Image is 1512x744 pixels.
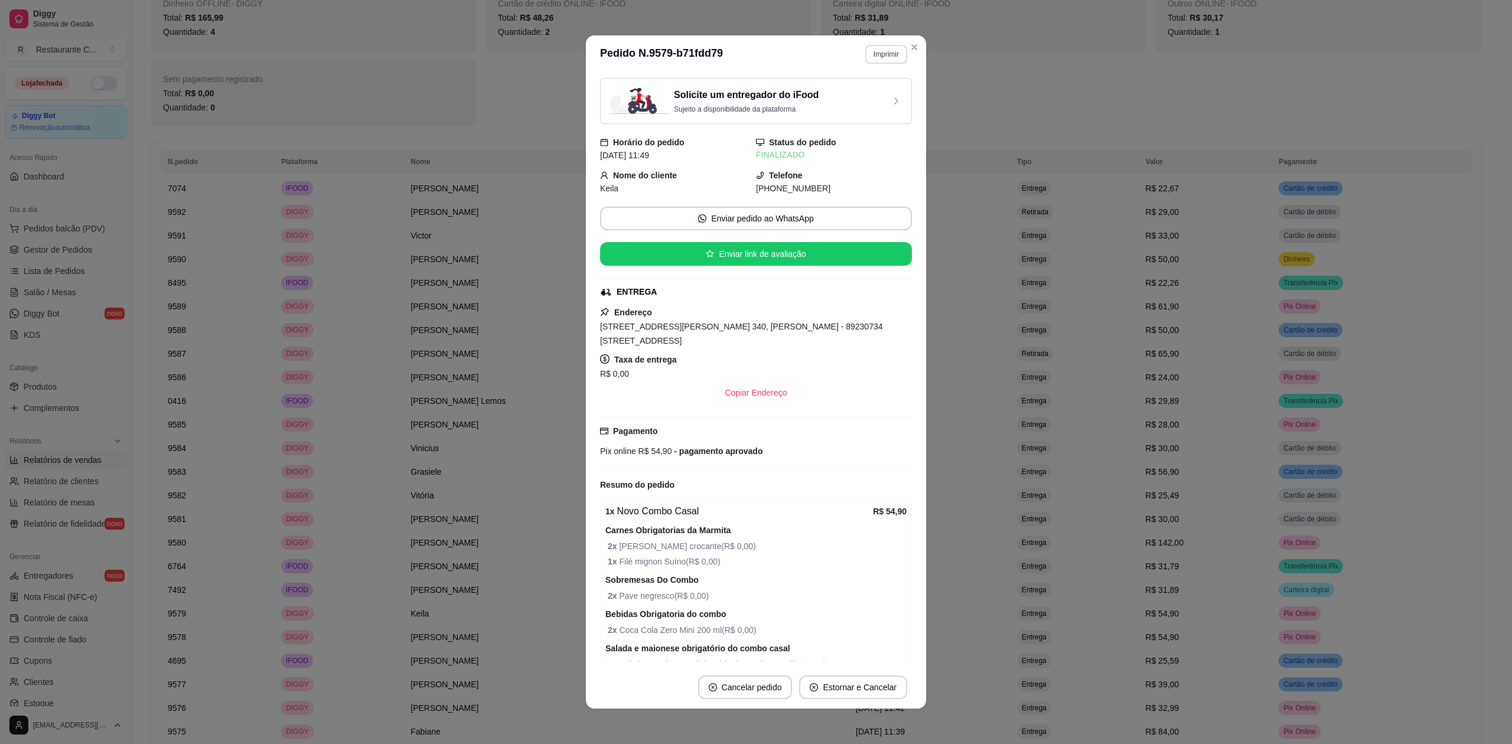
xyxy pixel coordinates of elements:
[608,624,907,637] span: Coca Cola Zero Mini 200 ml ( R$ 0,00 )
[605,575,699,585] strong: Sobremesas Do Combo
[608,541,619,551] strong: 2 x
[600,151,649,160] span: [DATE] 11:49
[769,138,836,147] strong: Status do pedido
[605,644,790,653] strong: Salada e maionese obrigatório do combo casal
[608,557,619,566] strong: 1 x
[698,676,793,699] button: close-circleCancelar pedido
[709,683,717,691] span: close-circle
[608,555,907,568] span: Filé mignon Suíno ( R$ 0,00 )
[715,381,796,404] button: Copiar Endereço
[608,625,619,635] strong: 2 x
[617,286,657,298] div: ENTREGA
[605,526,731,535] strong: Carnes Obrigatorias da Marmita
[672,446,762,456] span: - pagamento aprovado
[605,507,615,516] strong: 1 x
[636,446,672,456] span: R$ 54,90
[608,658,907,671] span: Salada e maionese obrigatório do combo casal ( R$ 0,00 )
[605,504,873,518] div: Novo Combo Casal
[600,184,618,193] span: Keila
[600,207,912,230] button: whats-appEnviar pedido ao WhatsApp
[608,660,619,669] strong: 1 x
[610,88,669,114] img: delivery-image
[674,88,819,102] h3: Solicite um entregador do iFood
[799,676,907,699] button: close-circleEstornar e Cancelar
[706,250,714,258] span: star
[600,369,629,378] span: R$ 0,00
[769,171,803,180] strong: Telefone
[756,138,764,146] span: desktop
[600,480,674,490] strong: Resumo do pedido
[600,307,610,316] span: pushpin
[600,45,723,64] h3: Pedido N. 9579-b71fdd79
[600,354,610,364] span: dollar
[600,427,608,435] span: credit-card
[614,355,677,364] strong: Taxa de entrega
[613,138,685,147] strong: Horário do pedido
[756,171,764,180] span: phone
[600,138,608,146] span: calendar
[905,38,924,57] button: Close
[608,591,619,601] strong: 2 x
[613,171,677,180] strong: Nome do cliente
[605,609,726,619] strong: Bebidas Obrigatoria do combo
[698,214,706,223] span: whats-app
[865,45,907,64] button: Imprimir
[756,149,912,161] div: FINALIZADO
[600,242,912,266] button: starEnviar link de avaliação
[608,540,907,553] span: [PERSON_NAME] crocante ( R$ 0,00 )
[600,322,883,345] span: [STREET_ADDRESS][PERSON_NAME] 340, [PERSON_NAME] - 89230734 [STREET_ADDRESS]
[600,171,608,180] span: user
[756,184,830,193] span: [PHONE_NUMBER]
[608,589,907,602] span: Pave negresco ( R$ 0,00 )
[810,683,818,691] span: close-circle
[613,426,657,436] strong: Pagamento
[600,446,636,456] span: Pix online
[873,507,907,516] strong: R$ 54,90
[674,105,819,114] p: Sujeito a disponibilidade da plataforma
[614,308,652,317] strong: Endereço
